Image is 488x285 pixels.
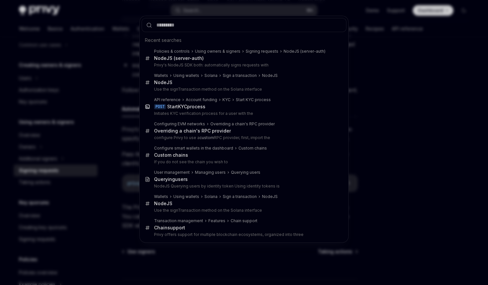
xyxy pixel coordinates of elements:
b: Node [284,49,294,54]
div: JS (server-auth) [154,55,204,61]
div: POST [154,104,166,109]
div: Start KYC process [236,97,271,102]
b: KYC [178,104,187,109]
p: If you do not see the chain you wish to [154,159,333,165]
div: Querying users [231,170,260,175]
div: Chain support [231,218,257,223]
div: Overriding a chain's RPC provider [210,121,275,127]
div: Wallets [154,73,168,78]
div: s [238,146,267,151]
div: JS [154,80,172,85]
div: Using owners & signers [195,49,240,54]
div: Account funding [186,97,217,102]
div: Solana [204,73,218,78]
b: users [175,176,188,182]
div: Sign a transaction [223,194,257,199]
b: custom [200,135,214,140]
div: User management [154,170,190,175]
div: Managing users [195,170,226,175]
p: Privy offers support for multiple blockchain ecosystems, organized into three [154,232,333,237]
div: Configuring EVM networks [154,121,205,127]
div: Wallets [154,194,168,199]
div: support [154,225,185,231]
b: Node [154,55,166,61]
b: Custom chain [154,152,185,158]
b: Custom chain [238,146,265,151]
div: JS (server-auth) [284,49,325,54]
div: Sign a transaction [223,73,257,78]
div: Configure smart wallets in the dashboard [154,146,233,151]
b: Node [262,194,273,199]
div: API reference [154,97,181,102]
div: KYC [222,97,231,102]
div: Overriding a chain's RPC provider [154,128,231,134]
p: Use the signTransaction method on the Solana interface [154,208,333,213]
div: Transaction management [154,218,203,223]
p: configure Privy to use a RPC provider, first, import the [154,135,333,140]
span: Recent searches [145,37,182,44]
div: JS [262,73,278,78]
div: JS [262,194,278,199]
b: Node [154,80,166,85]
b: Chain [154,225,167,230]
p: Initiates KYC verification process for a user with the [154,111,333,116]
div: Features [208,218,225,223]
b: Node [262,73,273,78]
div: Signing requests [246,49,278,54]
p: NodeJS Querying users by identity token Using identity tokens is [154,184,333,189]
p: Use the signTransaction method on the Solana interface [154,87,333,92]
div: JS [154,201,172,206]
div: s [154,152,188,158]
div: Solana [204,194,218,199]
div: Policies & controls [154,49,190,54]
div: Querying [154,176,188,182]
p: Privy's NodeJS SDK both: automatically signs requests with [154,62,333,68]
b: Node [154,201,166,206]
div: Using wallets [173,194,199,199]
div: Using wallets [173,73,199,78]
div: Start process [167,104,205,110]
